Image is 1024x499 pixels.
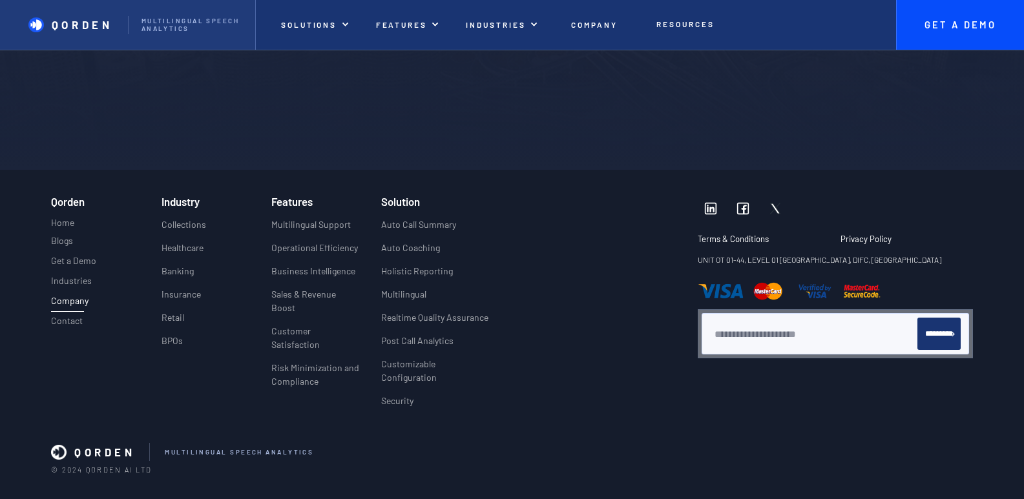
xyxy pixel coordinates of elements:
[381,357,491,394] a: Customizable Configuration
[162,311,184,324] p: Retail
[51,276,92,287] p: Industries
[162,287,201,311] a: Insurance
[271,361,359,388] p: Risk Minimization and Compliance
[52,18,113,31] p: QORDEN
[271,218,351,241] a: Multilingual Support
[51,216,74,232] a: Home
[165,449,313,456] p: mULTILINGUAL sPEECH aNALYTICS
[162,334,183,347] p: BPOs
[271,324,359,351] p: Customer Satisfaction
[656,19,714,28] p: Resources
[51,216,74,229] p: Home
[51,256,96,267] p: Get a Demo
[381,357,491,384] p: Customizable Configuration
[51,465,973,474] p: © 2024 Qorden AI LTD
[271,241,358,264] a: Operational Efficiency
[271,218,351,231] p: Multilingual Support
[698,234,817,245] p: Terms & Conditions
[162,218,206,231] p: Collections
[281,20,337,29] p: Solutions
[162,264,194,278] p: Banking
[51,276,92,292] a: Industries
[381,334,454,347] p: Post Call Analytics
[571,20,618,29] p: Company
[162,241,204,254] p: Healthcare
[698,234,830,253] a: Terms & Conditions
[381,311,488,334] a: Realtime Quality Assurance
[162,196,200,207] h3: Industry
[141,17,242,33] p: Multilingual Speech analytics
[51,316,83,332] a: Contact
[162,334,183,357] a: BPOs
[381,264,453,278] p: Holistic Reporting
[162,311,184,334] a: Retail
[698,255,941,264] strong: UNIT OT 01-44, LEVEL 01 [GEOGRAPHIC_DATA], DIFC, [GEOGRAPHIC_DATA]
[841,234,892,245] p: Privacy Policy
[466,20,525,29] p: Industries
[381,241,440,254] p: Auto Coaching
[162,218,206,241] a: Collections
[381,287,426,311] a: Multilingual
[714,318,961,350] form: Newsletter
[376,20,428,29] p: features
[381,394,413,407] p: Security
[51,236,73,252] a: Blogs
[271,264,355,278] p: Business Intelligence
[271,196,313,207] h3: Features
[51,296,84,312] a: Company
[51,296,84,307] p: Company
[381,311,488,324] p: Realtime Quality Assurance
[381,218,456,241] a: Auto Call Summary
[841,234,892,253] a: Privacy Policy
[271,361,359,398] a: Risk Minimization and Compliance
[381,334,454,357] a: Post Call Analytics
[162,264,194,287] a: Banking
[271,324,359,361] a: Customer Satisfaction
[162,287,201,301] p: Insurance
[271,241,358,254] p: Operational Efficiency
[51,236,73,247] p: Blogs
[51,196,85,212] h3: Qorden
[162,241,204,264] a: Healthcare
[51,256,96,272] a: Get a Demo
[271,287,359,324] a: Sales & Revenue Boost
[381,287,426,301] p: Multilingual
[74,445,136,458] p: QORDEN
[51,443,955,461] a: QORDENmULTILINGUAL sPEECH aNALYTICS
[381,264,453,287] a: Holistic Reporting
[271,287,359,314] p: Sales & Revenue Boost
[381,241,440,264] a: Auto Coaching
[912,19,1008,31] p: Get A Demo
[381,394,413,417] a: Security
[271,264,355,287] a: Business Intelligence
[381,196,420,207] h3: Solution
[51,316,83,327] p: Contact
[381,218,456,231] p: Auto Call Summary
